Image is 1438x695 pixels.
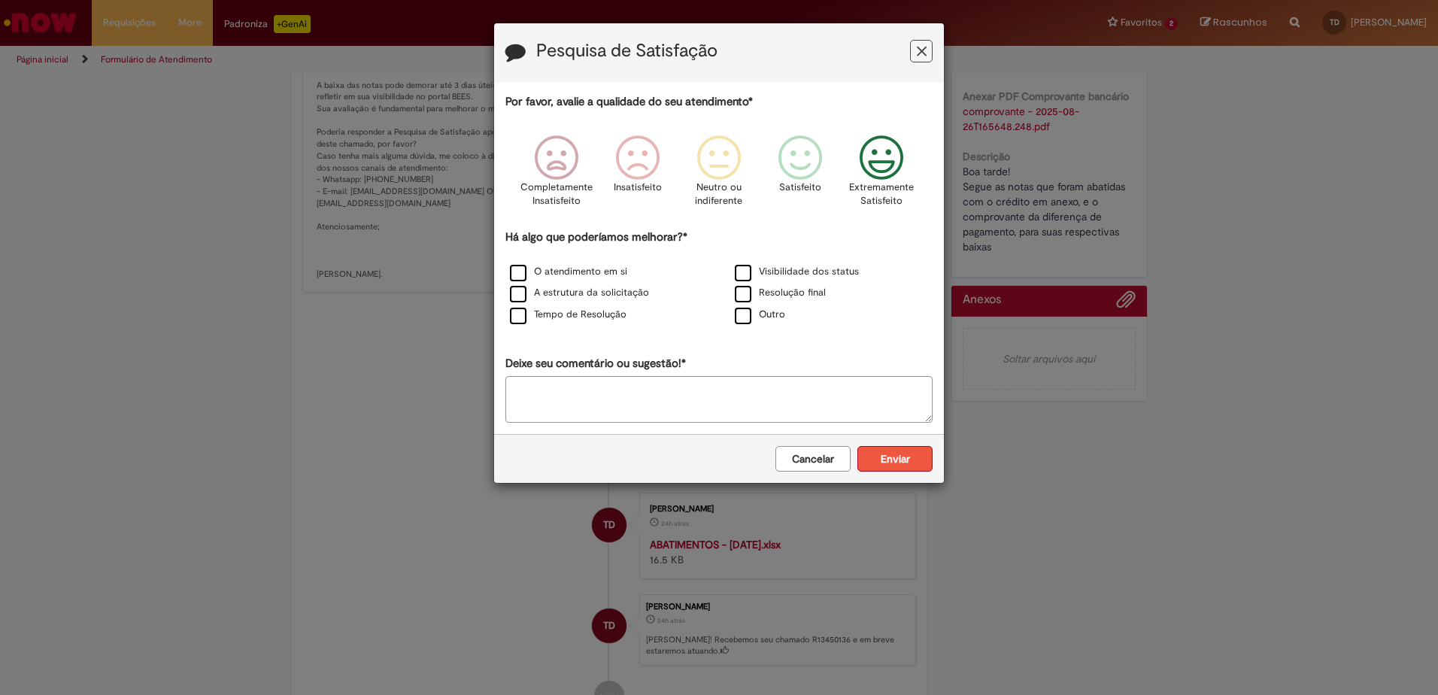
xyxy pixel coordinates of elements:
p: Neutro ou indiferente [692,181,746,208]
label: Resolução final [735,286,826,300]
p: Extremamente Satisfeito [849,181,914,208]
label: Visibilidade dos status [735,265,859,279]
button: Enviar [857,446,933,472]
label: A estrutura da solicitação [510,286,649,300]
label: Por favor, avalie a qualidade do seu atendimento* [505,94,753,110]
p: Insatisfeito [614,181,662,195]
p: Satisfeito [779,181,821,195]
div: Completamente Insatisfeito [517,124,594,227]
div: Insatisfeito [599,124,676,227]
label: O atendimento em si [510,265,627,279]
label: Deixe seu comentário ou sugestão!* [505,356,686,372]
div: Satisfeito [762,124,839,227]
p: Completamente Insatisfeito [520,181,593,208]
label: Tempo de Resolução [510,308,626,322]
label: Outro [735,308,785,322]
div: Extremamente Satisfeito [843,124,920,227]
label: Pesquisa de Satisfação [536,41,717,61]
div: Neutro ou indiferente [681,124,757,227]
div: Há algo que poderíamos melhorar?* [505,229,933,326]
button: Cancelar [775,446,851,472]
